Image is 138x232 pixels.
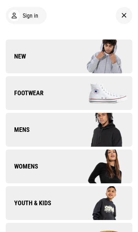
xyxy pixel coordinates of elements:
[69,39,132,74] img: Company
[69,112,132,147] img: Company
[69,149,132,184] img: Company
[6,186,132,220] a: Youth & Kids Company
[6,52,26,61] span: New
[6,149,132,183] a: Womens Company
[6,39,132,73] a: New Company
[6,126,30,134] span: Mens
[6,113,132,147] a: Mens Company
[69,185,132,220] img: Company
[69,75,132,110] img: Company
[6,199,51,207] span: Youth & Kids
[23,12,38,19] span: Sign in
[6,162,38,171] span: Womens
[6,76,132,110] a: Footwear Company
[6,89,44,97] span: Footwear
[6,3,27,24] button: Open LiveChat chat widget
